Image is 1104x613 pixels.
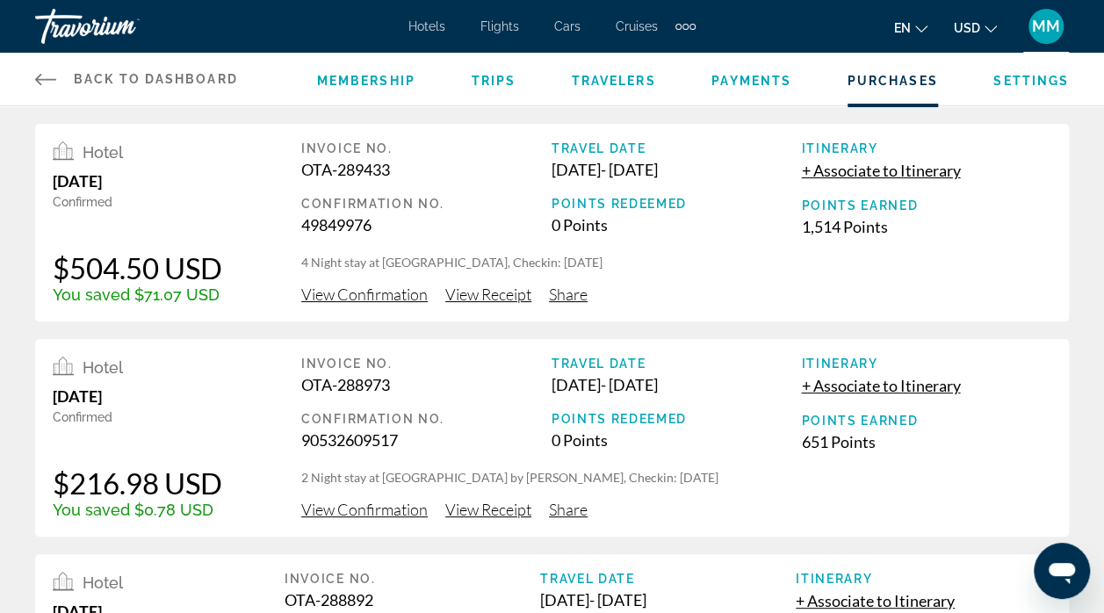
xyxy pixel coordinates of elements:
button: Change currency [954,15,997,40]
div: 1,514 Points [801,217,1051,236]
iframe: Button to launch messaging window [1034,543,1090,599]
button: + Associate to Itinerary [796,590,955,611]
div: Travel Date [540,572,796,586]
a: Trips [471,74,516,88]
span: View Receipt [445,285,531,304]
div: [DATE] [53,171,222,191]
a: Hotels [408,19,445,33]
a: Flights [480,19,519,33]
button: User Menu [1023,8,1069,45]
span: USD [954,21,980,35]
p: 2 Night stay at [GEOGRAPHIC_DATA] by [PERSON_NAME], Checkin: [DATE] [301,469,1051,487]
div: Confirmation No. [301,197,552,211]
span: + Associate to Itinerary [796,591,955,610]
div: Points Earned [801,198,1051,213]
div: Points Redeemed [552,197,802,211]
span: MM [1032,18,1060,35]
div: [DATE] - [DATE] [540,590,796,609]
a: Cars [554,19,581,33]
div: Invoice No. [301,357,552,371]
a: Settings [993,74,1069,88]
span: + Associate to Itinerary [801,161,960,180]
div: Itinerary [796,572,1051,586]
div: Travel Date [552,357,802,371]
span: Share [549,500,588,519]
a: Travorium [35,4,211,49]
a: Cruises [616,19,658,33]
div: OTA-289433 [301,160,552,179]
div: Travel Date [552,141,802,155]
div: Invoice No. [285,572,540,586]
span: View Confirmation [301,285,428,304]
div: OTA-288892 [285,590,540,609]
div: Confirmation No. [301,412,552,426]
div: $216.98 USD [53,465,222,501]
div: Confirmed [53,410,222,424]
a: Travelers [572,74,656,88]
span: Share [549,285,588,304]
div: [DATE] - [DATE] [552,160,802,179]
div: Itinerary [801,141,1051,155]
div: 651 Points [801,432,1051,451]
div: 0 Points [552,430,802,450]
div: Points Redeemed [552,412,802,426]
button: + Associate to Itinerary [801,160,960,181]
span: Hotel [83,573,123,592]
div: 0 Points [552,215,802,234]
p: 4 Night stay at [GEOGRAPHIC_DATA], Checkin: [DATE] [301,254,1051,271]
a: Membership [317,74,415,88]
button: Change language [894,15,927,40]
div: 49849976 [301,215,552,234]
span: View Confirmation [301,500,428,519]
div: Points Earned [801,414,1051,428]
span: Back to Dashboard [74,72,238,86]
div: $504.50 USD [53,250,222,285]
a: Purchases [848,74,938,88]
a: Back to Dashboard [35,53,238,105]
span: View Receipt [445,500,531,519]
span: Hotel [83,143,123,162]
button: Extra navigation items [675,12,696,40]
span: en [894,21,911,35]
div: [DATE] [53,386,222,406]
button: + Associate to Itinerary [801,375,960,396]
div: [DATE] - [DATE] [552,375,802,394]
span: Hotel [83,358,123,377]
div: OTA-288973 [301,375,552,394]
div: Confirmed [53,195,222,209]
div: 90532609517 [301,430,552,450]
div: You saved $71.07 USD [53,285,222,304]
span: + Associate to Itinerary [801,376,960,395]
a: Payments [711,74,791,88]
div: Itinerary [801,357,1051,371]
div: Invoice No. [301,141,552,155]
div: You saved $0.78 USD [53,501,222,519]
